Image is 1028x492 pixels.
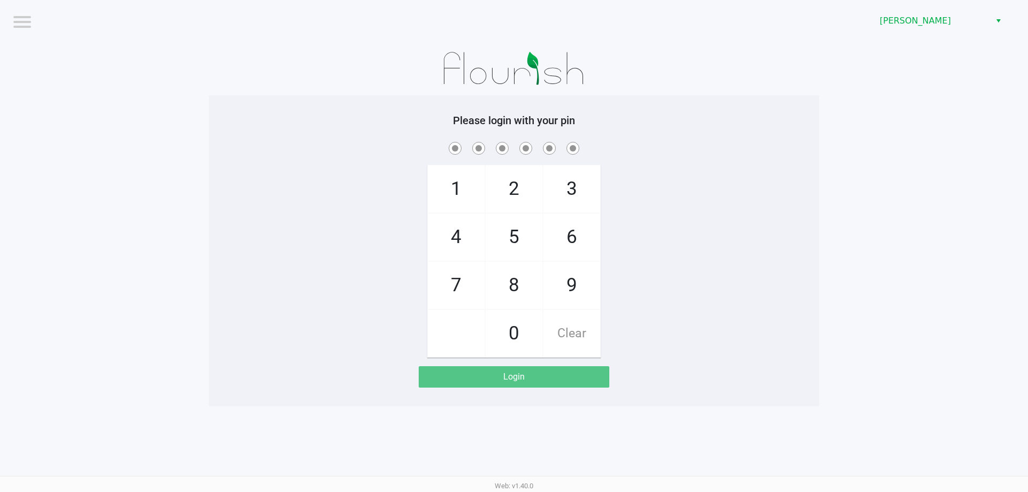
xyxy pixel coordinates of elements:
span: 4 [428,214,485,261]
span: 3 [543,165,600,213]
span: 0 [486,310,542,357]
span: 1 [428,165,485,213]
span: [PERSON_NAME] [880,14,984,27]
span: 8 [486,262,542,309]
span: 6 [543,214,600,261]
span: 2 [486,165,542,213]
button: Select [991,11,1006,31]
span: Web: v1.40.0 [495,482,533,490]
span: 9 [543,262,600,309]
span: 5 [486,214,542,261]
h5: Please login with your pin [217,114,811,127]
span: 7 [428,262,485,309]
span: Clear [543,310,600,357]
